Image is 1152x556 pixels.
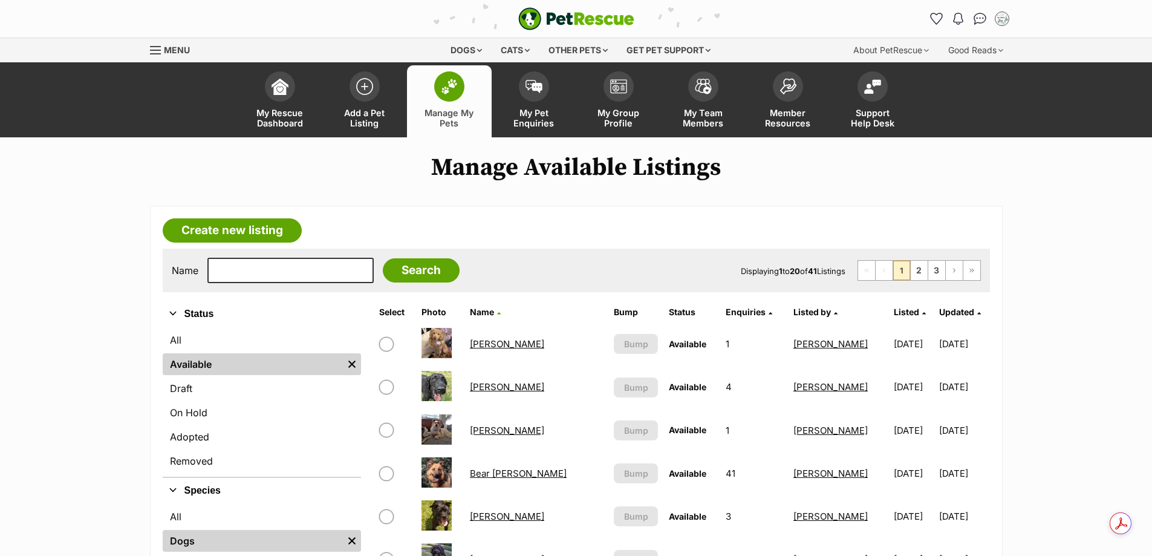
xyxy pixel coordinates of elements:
a: Remove filter [343,530,361,552]
td: 1 [721,323,787,365]
span: Available [669,425,706,435]
a: Listed by [793,307,838,317]
th: Bump [609,303,663,322]
strong: 41 [808,266,817,276]
ul: Account quick links [927,9,1012,28]
span: Listed by [793,307,831,317]
img: Leanne Casarotto profile pic [996,13,1008,25]
nav: Pagination [857,260,981,281]
span: Updated [939,307,974,317]
td: 1 [721,410,787,451]
img: Bear Van Winkle [421,457,452,488]
a: PetRescue [518,7,634,30]
img: team-members-icon-5396bd8760b3fe7c0b43da4ab00e1e3bb1a5d9ba89233759b79545d2d3fc5d0d.svg [695,79,712,94]
td: [DATE] [939,323,988,365]
span: Bump [624,467,648,480]
td: [DATE] [939,495,988,537]
span: Add a Pet Listing [337,108,392,128]
span: My Team Members [676,108,731,128]
img: member-resources-icon-8e73f808a243e03378d46382f2149f9095a855e16c252ad45f914b54edf8863c.svg [779,78,796,94]
div: Status [163,327,361,477]
td: [DATE] [889,495,938,537]
td: 3 [721,495,787,537]
button: Bump [614,378,659,397]
a: My Rescue Dashboard [238,65,322,137]
span: Name [470,307,494,317]
strong: 20 [790,266,800,276]
a: [PERSON_NAME] [470,425,544,436]
a: My Team Members [661,65,746,137]
td: [DATE] [889,410,938,451]
td: 4 [721,366,787,408]
img: logo-e224e6f780fb5917bec1dbf3a21bbac754714ae5b6737aabdf751b685950b380.svg [518,7,634,30]
span: Displaying to of Listings [741,266,845,276]
a: Page 2 [911,261,928,280]
a: [PERSON_NAME] [470,338,544,350]
span: Manage My Pets [422,108,477,128]
a: Favourites [927,9,946,28]
td: 41 [721,453,787,494]
a: [PERSON_NAME] [793,381,868,393]
td: [DATE] [889,366,938,408]
a: [PERSON_NAME] [793,468,868,479]
td: [DATE] [889,453,938,494]
img: chat-41dd97257d64d25036548639549fe6c8038ab92f7586957e7f3b1b290dea8141.svg [974,13,986,25]
td: [DATE] [939,410,988,451]
span: My Group Profile [591,108,646,128]
a: Adopted [163,426,361,448]
span: Bump [624,338,648,350]
input: Search [383,258,460,283]
a: Listed [894,307,926,317]
button: Bump [614,334,659,354]
div: Get pet support [618,38,719,62]
label: Name [172,265,198,276]
a: Manage My Pets [407,65,492,137]
a: Removed [163,450,361,472]
img: pet-enquiries-icon-7e3ad2cf08bfb03b45e93fb7055b45f3efa6380592205ae92323e6603595dc1f.svg [526,80,542,93]
a: Bear [PERSON_NAME] [470,468,567,479]
div: Cats [492,38,538,62]
a: Conversations [971,9,990,28]
a: [PERSON_NAME] [470,511,544,522]
td: [DATE] [939,366,988,408]
span: Available [669,468,706,479]
a: My Group Profile [576,65,661,137]
a: All [163,329,361,351]
span: Member Resources [761,108,815,128]
a: Member Resources [746,65,830,137]
button: My account [992,9,1012,28]
button: Bump [614,506,659,526]
span: First page [858,261,875,280]
th: Status [664,303,720,322]
span: Available [669,382,706,392]
a: Menu [150,38,198,60]
span: Menu [164,45,190,55]
a: Create new listing [163,218,302,243]
span: Bump [624,424,648,437]
a: Support Help Desk [830,65,915,137]
a: Draft [163,378,361,399]
div: Good Reads [940,38,1012,62]
a: [PERSON_NAME] [470,381,544,393]
a: All [163,506,361,528]
th: Select [374,303,415,322]
a: Dogs [163,530,343,552]
button: Notifications [949,9,968,28]
span: Available [669,339,706,349]
div: About PetRescue [845,38,937,62]
span: Bump [624,510,648,523]
img: group-profile-icon-3fa3cf56718a62981997c0bc7e787c4b2cf8bcc04b72c1350f741eb67cf2f40e.svg [610,79,627,94]
span: My Rescue Dashboard [253,108,307,128]
img: manage-my-pets-icon-02211641906a0b7f246fdf0571729dbe1e7629f14944591b6c1af311fb30b64b.svg [441,79,458,94]
span: Listed [894,307,919,317]
a: Last page [963,261,980,280]
a: [PERSON_NAME] [793,511,868,522]
a: Name [470,307,501,317]
strong: 1 [779,266,783,276]
a: Page 3 [928,261,945,280]
a: On Hold [163,402,361,424]
button: Bump [614,463,659,483]
a: Available [163,353,343,375]
span: Available [669,511,706,522]
span: My Pet Enquiries [507,108,561,128]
